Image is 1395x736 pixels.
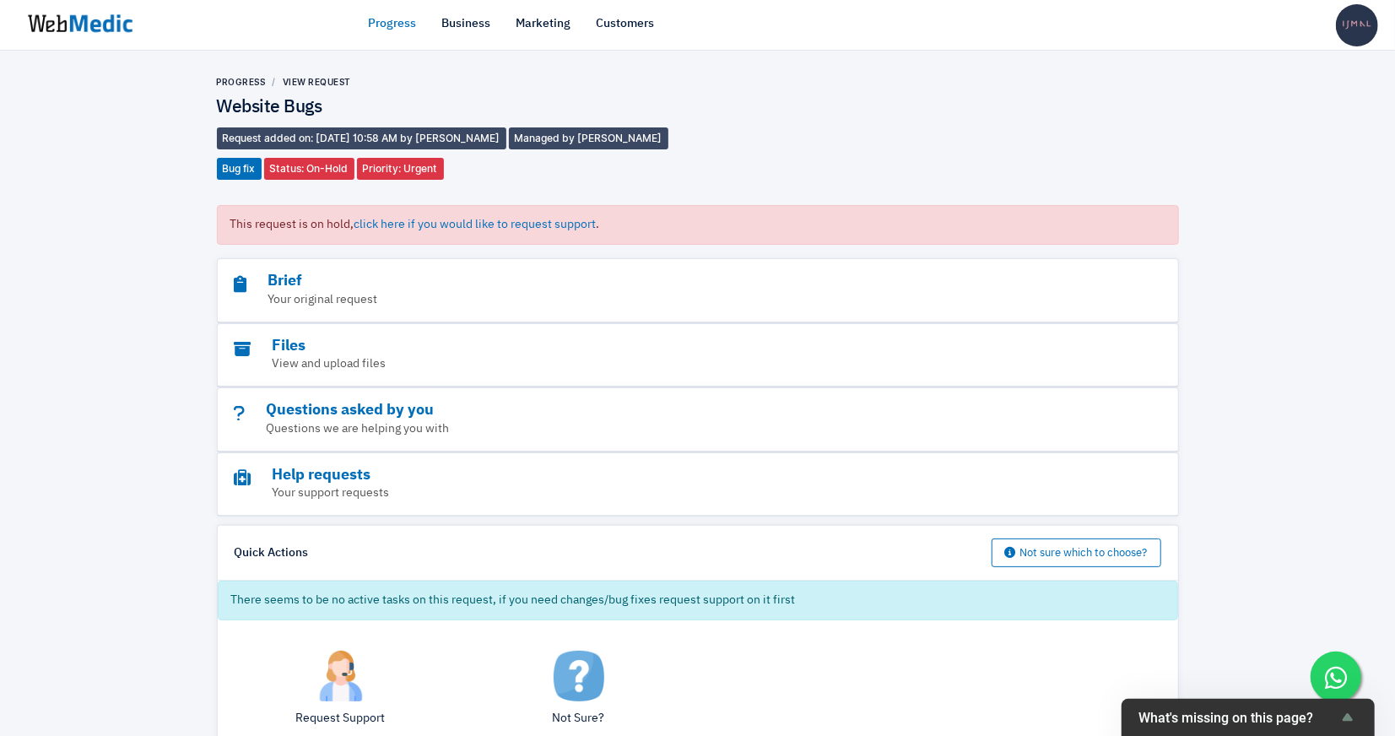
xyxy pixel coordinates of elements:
[218,581,1178,620] div: There seems to be no active tasks on this request, if you need changes/bug fixes request support ...
[1138,707,1358,728] button: Show survey - What's missing on this page?
[217,127,506,149] span: Request added on: [DATE] 10:58 AM by [PERSON_NAME]
[217,158,262,180] span: Bug fix
[235,710,447,728] p: Request Support
[235,401,1068,420] h3: Questions asked by you
[316,651,366,701] img: support.png
[992,538,1161,567] button: Not sure which to choose?
[235,546,309,561] h6: Quick Actions
[369,15,417,33] a: Progress
[354,219,597,230] span: click here if you would like to request support
[1138,710,1338,726] span: What's missing on this page?
[217,97,698,119] h4: Website Bugs
[235,420,1068,438] p: Questions we are helping you with
[442,15,491,33] a: Business
[235,291,1068,309] p: Your original request
[235,484,1068,502] p: Your support requests
[264,158,354,180] span: Status: On-Hold
[516,15,571,33] a: Marketing
[357,158,444,180] span: Priority: Urgent
[217,77,266,87] a: Progress
[283,77,351,87] a: View Request
[235,272,1068,291] h3: Brief
[235,337,1068,356] h3: Files
[554,651,604,701] img: not-sure.png
[217,76,698,89] nav: breadcrumb
[597,15,655,33] a: Customers
[473,710,685,728] p: Not Sure?
[235,466,1068,485] h3: Help requests
[509,127,668,149] span: Managed by [PERSON_NAME]
[217,205,1179,245] div: This request is on hold, .
[235,355,1068,373] p: View and upload files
